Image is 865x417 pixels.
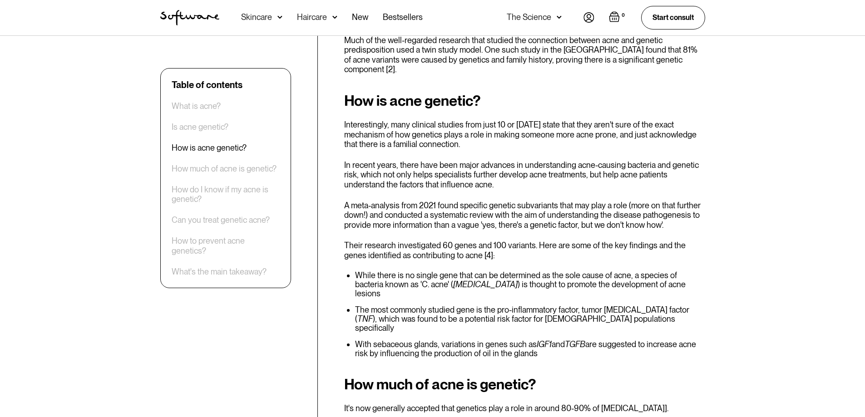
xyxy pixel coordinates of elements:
[172,164,277,174] a: How much of acne is genetic?
[565,339,585,349] em: TGFB
[344,403,705,413] p: It's now generally accepted that genetics play a role in around 80-90% of [MEDICAL_DATA]].
[507,13,551,22] div: The Science
[172,216,270,226] a: Can you treat genetic acne?
[344,240,705,260] p: Their research investigated 60 genes and 100 variants. Here are some of the key findings and the ...
[557,13,562,22] img: arrow down
[641,6,705,29] a: Start consult
[172,79,242,90] div: Table of contents
[160,10,219,25] a: home
[453,280,518,289] em: [MEDICAL_DATA]
[344,160,705,190] p: In recent years, there have been major advances in understanding acne-causing bacteria and geneti...
[160,10,219,25] img: Software Logo
[172,143,247,153] a: How is acne genetic?
[355,271,705,298] li: While there is no single gene that can be determined as the sole cause of acne, a species of bact...
[620,11,627,20] div: 0
[537,339,552,349] em: IGF1
[172,101,221,111] a: What is acne?
[344,201,705,230] p: A meta-analysis from 2021 found specific genetic subvariants that may play a role (more on that f...
[241,13,272,22] div: Skincare
[357,314,373,324] em: TNF
[172,185,280,204] a: How do I know if my acne is genetic?
[355,340,705,358] li: With sebaceous glands, variations in genes such as and are suggested to increase acne risk by inf...
[332,13,337,22] img: arrow down
[344,120,705,149] p: Interestingly, many clinical studies from just 10 or [DATE] state that they aren't sure of the ex...
[344,376,705,392] h2: How much of acne is genetic?
[297,13,327,22] div: Haircare
[277,13,282,22] img: arrow down
[344,93,705,109] h2: How is acne genetic?
[172,267,267,277] a: What's the main takeaway?
[609,11,627,24] a: Open empty cart
[344,35,705,74] p: Much of the well-regarded research that studied the connection between acne and genetic predispos...
[172,122,228,132] a: Is acne genetic?
[355,305,705,333] li: The most commonly studied gene is the pro-inflammatory factor, tumor [MEDICAL_DATA] factor ( ), w...
[172,236,280,256] a: How to prevent acne genetics?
